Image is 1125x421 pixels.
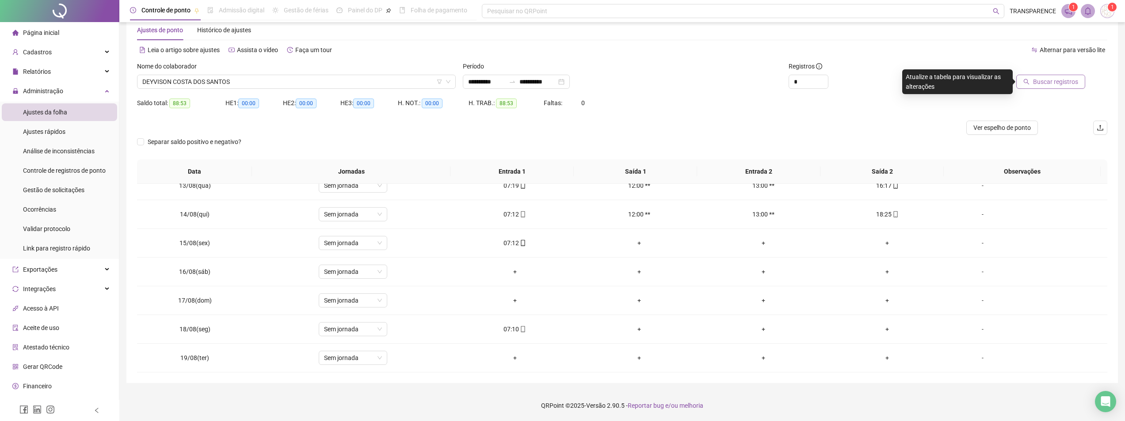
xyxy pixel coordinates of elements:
[957,267,1009,277] div: -
[957,353,1009,363] div: -
[324,265,382,278] span: Sem jornada
[584,296,694,305] div: +
[1010,6,1056,16] span: TRANSPARENCE
[178,297,212,304] span: 17/08(dom)
[966,121,1038,135] button: Ver espelho de ponto
[23,344,69,351] span: Atestado técnico
[23,68,51,75] span: Relatórios
[23,285,56,292] span: Integrações
[137,159,252,184] th: Data
[23,128,65,135] span: Ajustes rápidos
[902,69,1013,94] div: Atualize a tabela para visualizar as alterações
[12,266,19,273] span: export
[252,159,450,184] th: Jornadas
[628,402,703,409] span: Reportar bug e/ou melhoria
[460,181,570,190] div: 07:19
[460,353,570,363] div: +
[12,344,19,350] span: solution
[46,405,55,414] span: instagram
[450,159,574,184] th: Entrada 1
[179,326,210,333] span: 18/08(seg)
[892,211,899,217] span: mobile
[1095,391,1116,412] div: Open Intercom Messenger
[1111,4,1114,10] span: 1
[272,7,278,13] span: sun
[23,225,70,232] span: Validar protocolo
[287,47,293,53] span: history
[789,61,822,71] span: Registros
[23,363,62,370] span: Gerar QRCode
[23,324,59,331] span: Aceite de uso
[832,296,942,305] div: +
[12,88,19,94] span: lock
[544,99,564,106] span: Faltas:
[197,27,251,34] span: Histórico de ajustes
[437,79,442,84] span: filter
[237,46,278,53] span: Assista o vídeo
[142,75,450,88] span: DEYVISON COSTA DOS SANTOS
[1101,4,1114,18] img: 5072
[460,324,570,334] div: 07:10
[23,167,106,174] span: Controle de registros de ponto
[820,159,944,184] th: Saída 2
[141,7,191,14] span: Controle de ponto
[119,390,1125,421] footer: QRPoint © 2025 - 2.90.5 -
[460,238,570,248] div: 07:12
[832,353,942,363] div: +
[23,305,59,312] span: Acesso à API
[1023,79,1030,85] span: search
[399,7,405,13] span: book
[1108,3,1117,11] sup: Atualize o seu contato no menu Meus Dados
[324,322,382,336] span: Sem jornada
[832,267,942,277] div: +
[957,296,1009,305] div: -
[708,267,818,277] div: +
[180,211,210,218] span: 14/08(qui)
[708,238,818,248] div: +
[283,98,340,108] div: HE 2:
[137,61,202,71] label: Nome do colaborador
[219,7,264,14] span: Admissão digital
[19,405,28,414] span: facebook
[496,99,517,108] span: 88:53
[519,240,526,246] span: mobile
[586,402,606,409] span: Versão
[23,87,63,95] span: Administração
[33,405,42,414] span: linkedin
[422,99,442,108] span: 00:00
[832,324,942,334] div: +
[12,383,19,389] span: dollar
[207,7,214,13] span: file-done
[139,47,145,53] span: file-text
[892,182,899,189] span: mobile
[1016,75,1085,89] button: Buscar registros
[23,49,52,56] span: Cadastros
[1069,3,1078,11] sup: 1
[519,182,526,189] span: mobile
[295,46,332,53] span: Faça um tour
[1033,77,1078,87] span: Buscar registros
[23,383,52,390] span: Financeiro
[993,8,999,15] span: search
[12,286,19,292] span: sync
[973,123,1031,133] span: Ver espelho de ponto
[12,49,19,55] span: user-add
[581,99,585,106] span: 0
[336,7,343,13] span: dashboard
[12,30,19,36] span: home
[180,354,209,361] span: 19/08(ter)
[509,78,516,85] span: swap-right
[832,238,942,248] div: +
[957,181,1009,190] div: -
[460,296,570,305] div: +
[23,148,95,155] span: Análise de inconsistências
[386,8,391,13] span: pushpin
[12,364,19,370] span: qrcode
[12,325,19,331] span: audit
[169,99,190,108] span: 88:53
[574,159,697,184] th: Saída 1
[137,27,183,34] span: Ajustes de ponto
[832,181,942,190] div: 16:17
[324,351,382,364] span: Sem jornada
[94,407,100,413] span: left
